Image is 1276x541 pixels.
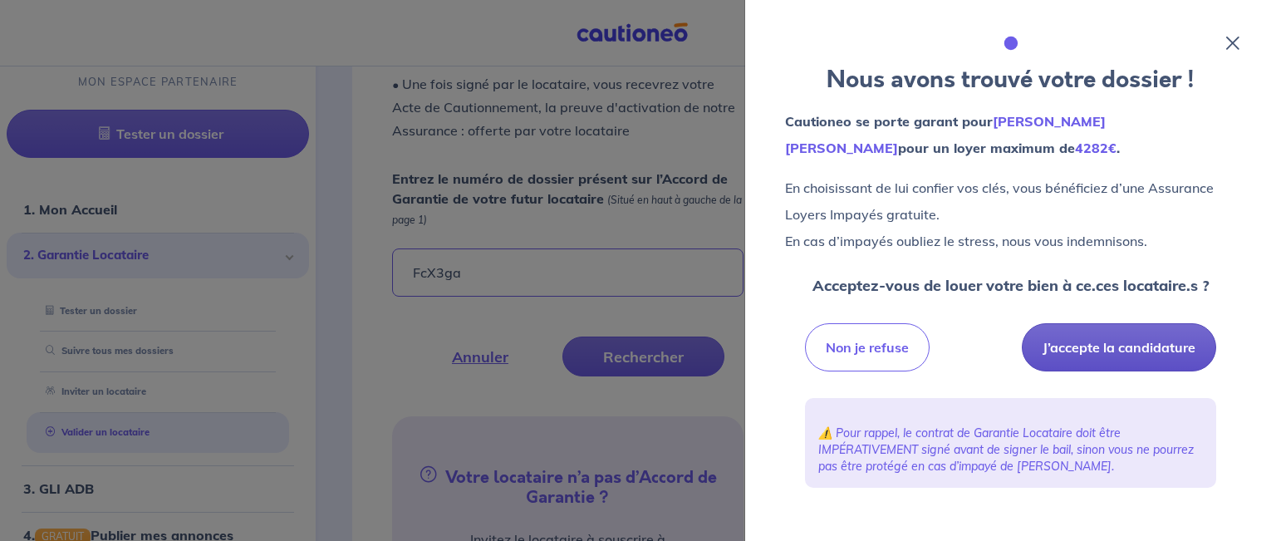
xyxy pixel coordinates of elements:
[978,10,1044,76] img: illu_folder.svg
[785,113,1120,156] strong: Cautioneo se porte garant pour pour un loyer maximum de .
[818,425,1203,475] p: ⚠️ Pour rappel, le contrat de Garantie Locataire doit être IMPÉRATIVEMENT signé avant de signer l...
[1022,323,1216,371] button: J’accepte la candidature
[812,276,1210,295] strong: Acceptez-vous de louer votre bien à ce.ces locataire.s ?
[785,175,1236,254] p: En choisissant de lui confier vos clés, vous bénéficiez d’une Assurance Loyers Impayés gratuite. ...
[805,323,930,371] button: Non je refuse
[1075,140,1116,156] em: 4282€
[827,63,1195,96] strong: Nous avons trouvé votre dossier !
